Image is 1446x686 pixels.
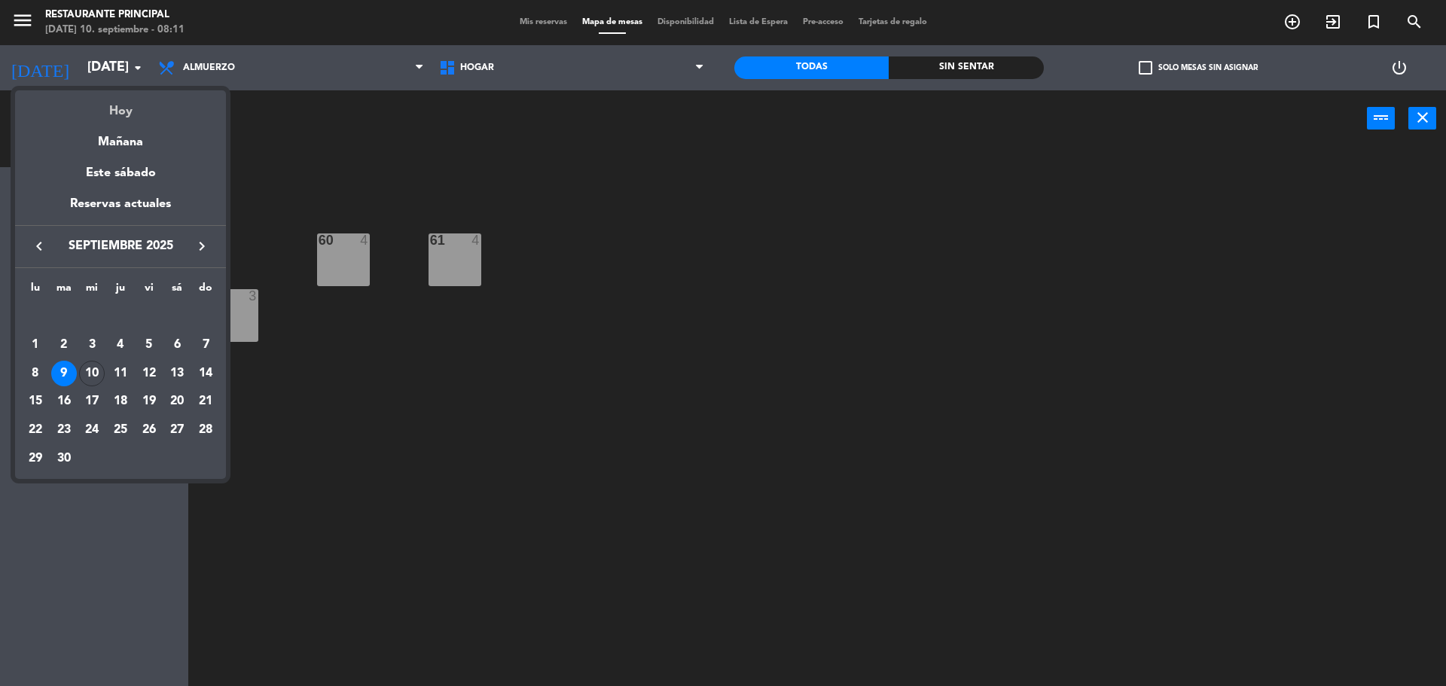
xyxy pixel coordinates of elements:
td: 25 de septiembre de 2025 [106,416,135,444]
td: 28 de septiembre de 2025 [191,416,220,444]
td: 3 de septiembre de 2025 [78,331,106,359]
th: jueves [106,279,135,303]
div: 20 [164,389,190,414]
th: lunes [21,279,50,303]
td: 12 de septiembre de 2025 [135,359,163,388]
td: 13 de septiembre de 2025 [163,359,192,388]
th: martes [50,279,78,303]
td: 6 de septiembre de 2025 [163,331,192,359]
div: 27 [164,417,190,443]
td: 4 de septiembre de 2025 [106,331,135,359]
div: 23 [51,417,77,443]
td: 26 de septiembre de 2025 [135,416,163,444]
th: viernes [135,279,163,303]
td: 17 de septiembre de 2025 [78,387,106,416]
div: 8 [23,361,48,386]
div: Reservas actuales [15,194,226,225]
div: 21 [193,389,218,414]
td: 9 de septiembre de 2025 [50,359,78,388]
div: 24 [79,417,105,443]
div: 3 [79,332,105,358]
th: domingo [191,279,220,303]
div: 1 [23,332,48,358]
div: 28 [193,417,218,443]
td: 10 de septiembre de 2025 [78,359,106,388]
div: 17 [79,389,105,414]
div: 9 [51,361,77,386]
div: Mañana [15,121,226,152]
td: 11 de septiembre de 2025 [106,359,135,388]
div: 2 [51,332,77,358]
div: 12 [136,361,162,386]
div: 18 [108,389,133,414]
td: 29 de septiembre de 2025 [21,444,50,473]
button: keyboard_arrow_left [26,236,53,256]
td: 19 de septiembre de 2025 [135,387,163,416]
div: 15 [23,389,48,414]
div: 7 [193,332,218,358]
div: 25 [108,417,133,443]
td: 8 de septiembre de 2025 [21,359,50,388]
div: 10 [79,361,105,386]
th: miércoles [78,279,106,303]
div: Hoy [15,90,226,121]
div: 19 [136,389,162,414]
div: 29 [23,446,48,471]
td: 21 de septiembre de 2025 [191,387,220,416]
td: 5 de septiembre de 2025 [135,331,163,359]
span: septiembre 2025 [53,236,188,256]
td: 27 de septiembre de 2025 [163,416,192,444]
td: 2 de septiembre de 2025 [50,331,78,359]
div: 26 [136,417,162,443]
i: keyboard_arrow_right [193,237,211,255]
div: 6 [164,332,190,358]
button: keyboard_arrow_right [188,236,215,256]
td: 20 de septiembre de 2025 [163,387,192,416]
div: 13 [164,361,190,386]
td: 22 de septiembre de 2025 [21,416,50,444]
td: 24 de septiembre de 2025 [78,416,106,444]
td: 7 de septiembre de 2025 [191,331,220,359]
div: Este sábado [15,152,226,194]
div: 11 [108,361,133,386]
div: 16 [51,389,77,414]
td: 16 de septiembre de 2025 [50,387,78,416]
td: 15 de septiembre de 2025 [21,387,50,416]
div: 22 [23,417,48,443]
td: 30 de septiembre de 2025 [50,444,78,473]
td: 23 de septiembre de 2025 [50,416,78,444]
div: 4 [108,332,133,358]
div: 5 [136,332,162,358]
div: 30 [51,446,77,471]
i: keyboard_arrow_left [30,237,48,255]
div: 14 [193,361,218,386]
td: 18 de septiembre de 2025 [106,387,135,416]
td: 14 de septiembre de 2025 [191,359,220,388]
td: 1 de septiembre de 2025 [21,331,50,359]
th: sábado [163,279,192,303]
td: SEP. [21,302,220,331]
